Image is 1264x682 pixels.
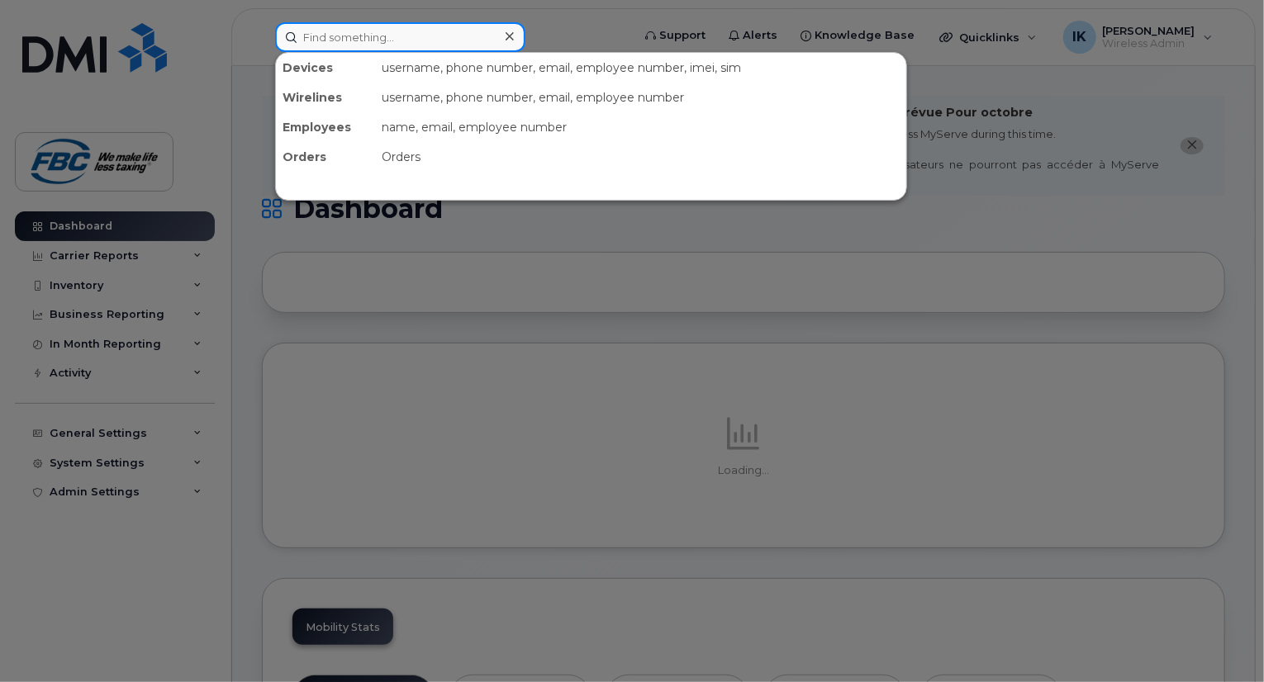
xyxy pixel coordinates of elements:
[375,112,906,142] div: name, email, employee number
[276,53,375,83] div: Devices
[276,142,375,172] div: Orders
[375,142,906,172] div: Orders
[276,112,375,142] div: Employees
[276,83,375,112] div: Wirelines
[375,83,906,112] div: username, phone number, email, employee number
[375,53,906,83] div: username, phone number, email, employee number, imei, sim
